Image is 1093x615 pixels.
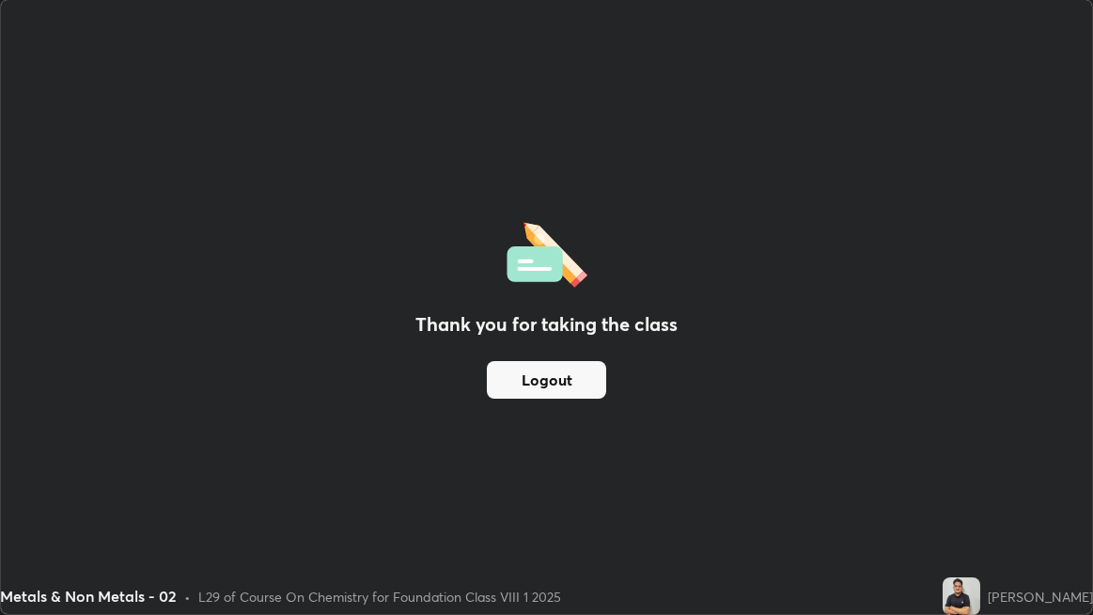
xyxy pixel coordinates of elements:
[943,577,980,615] img: c6578a43076444c38e725e8103efd974.jpg
[198,587,561,607] div: L29 of Course On Chemistry for Foundation Class VIII 1 2025
[507,216,587,288] img: offlineFeedback.1438e8b3.svg
[415,310,678,339] h2: Thank you for taking the class
[184,587,191,607] div: •
[988,587,1093,607] div: [PERSON_NAME]
[487,361,606,399] button: Logout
